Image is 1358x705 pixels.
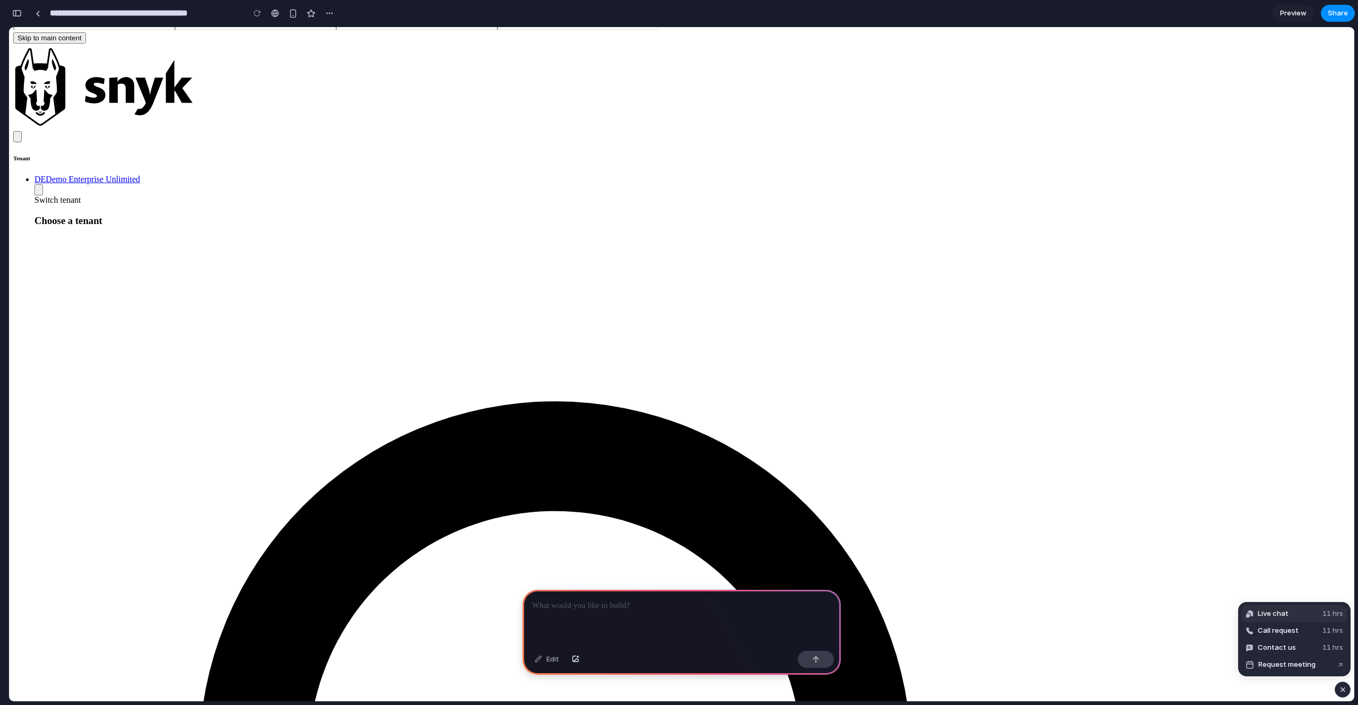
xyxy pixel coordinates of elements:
[1258,659,1316,670] span: Request meeting
[37,148,131,157] span: Demo Enterprise Unlimited
[1321,5,1355,22] button: Share
[1322,642,1343,653] span: 11 hrs
[1338,659,1343,670] span: ↗
[4,104,13,115] button: Toggle sidebar
[25,148,37,157] span: Demo Enterprise Unlimited
[1322,625,1343,636] span: 11 hrs
[4,5,77,16] button: Skip to main content
[25,148,1341,157] a: Demo Enterprise UnlimitedDemo Enterprise Unlimited
[1241,605,1347,622] button: Live chat11 hrs
[25,168,1341,178] div: Switch tenant
[1322,608,1343,619] span: 11 hrs
[1328,8,1348,19] span: Share
[1241,656,1347,673] button: Request meeting↗
[25,188,1341,200] h3: Choose a tenant
[1272,5,1315,22] a: Preview
[1241,622,1347,639] button: Call request11 hrs
[1258,608,1289,619] span: Live chat
[1258,642,1296,653] span: Contact us
[1258,625,1299,636] span: Call request
[1241,639,1347,656] button: Contact us11 hrs
[1280,8,1307,19] span: Preview
[4,128,1341,134] h6: Tenant
[4,94,184,104] a: Snyk Logo
[72,70,98,84] a: here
